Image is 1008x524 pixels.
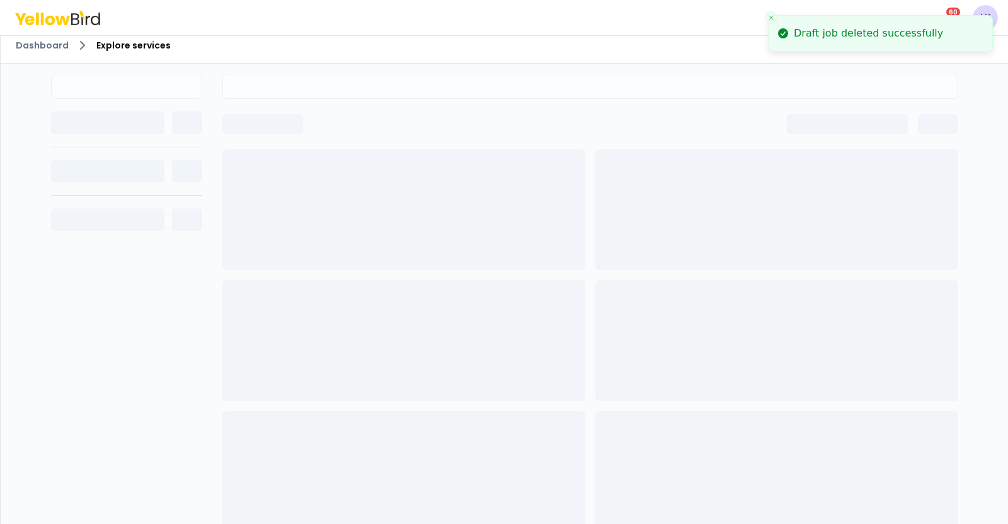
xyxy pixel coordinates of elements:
div: Draft job deleted successfully [794,26,943,41]
button: 60 [937,5,963,30]
nav: breadcrumb [16,38,993,53]
button: Close toast [765,11,777,24]
span: LK [973,5,998,30]
a: Dashboard [16,39,69,52]
span: Explore services [96,39,171,52]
